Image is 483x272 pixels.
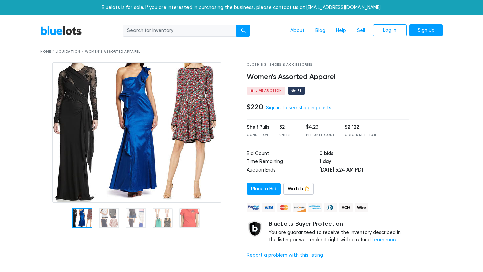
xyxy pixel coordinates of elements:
td: 1 day [319,158,408,166]
a: Report a problem with this listing [247,252,323,258]
div: Home / Liquidation / Women's Assorted Apparel [40,49,443,54]
h5: BlueLots Buyer Protection [269,220,409,228]
a: Help [331,24,352,37]
input: Search for inventory [123,25,237,37]
img: visa-79caf175f036a155110d1892330093d4c38f53c55c9ec9e2c3a54a56571784bb.png [262,203,275,212]
td: Bid Count [247,150,319,158]
a: Watch [283,183,314,195]
div: Per Unit Cost [306,133,335,138]
a: About [285,24,310,37]
a: Sell [352,24,370,37]
a: Blog [310,24,331,37]
td: Time Remaining [247,158,319,166]
div: 78 [297,89,302,92]
a: Place a Bid [247,183,281,195]
div: Condition [247,133,269,138]
div: Live Auction [256,89,282,92]
img: paypal_credit-80455e56f6e1299e8d57f40c0dcee7b8cd4ae79b9eccbfc37e2480457ba36de9.png [247,203,260,212]
img: mastercard-42073d1d8d11d6635de4c079ffdb20a4f30a903dc55d1612383a1b395dd17f39.png [277,203,291,212]
h4: $220 [247,103,263,111]
img: buyer_protection_shield-3b65640a83011c7d3ede35a8e5a80bfdfaa6a97447f0071c1475b91a4b0b3d01.png [247,220,263,237]
td: Auction Ends [247,166,319,175]
div: You are guaranteed to receive the inventory described in the listing or we'll make it right with ... [269,220,409,244]
td: 0 bids [319,150,408,158]
a: Log In [373,24,407,37]
td: [DATE] 5:24 AM PDT [319,166,408,175]
img: ach-b7992fed28a4f97f893c574229be66187b9afb3f1a8d16a4691d3d3140a8ab00.png [339,203,353,212]
a: BlueLots [40,26,82,36]
img: 77d133ee-3178-41bb-aa6c-51b5511a11c5-1744407504.jpg [52,62,221,203]
div: $4.23 [306,124,335,131]
img: american_express-ae2a9f97a040b4b41f6397f7637041a5861d5f99d0716c09922aba4e24c8547d.png [308,203,322,212]
a: Sign Up [409,24,443,37]
div: Shelf Pulls [247,124,269,131]
div: Units [279,133,296,138]
img: wire-908396882fe19aaaffefbd8e17b12f2f29708bd78693273c0e28e3a24408487f.png [355,203,368,212]
a: Sign in to see shipping costs [266,105,331,111]
div: Clothing, Shoes & Accessories [247,62,409,67]
img: diners_club-c48f30131b33b1bb0e5d0e2dbd43a8bea4cb12cb2961413e2f4250e06c020426.png [324,203,337,212]
img: discover-82be18ecfda2d062aad2762c1ca80e2d36a4073d45c9e0ffae68cd515fbd3d32.png [293,203,306,212]
div: 52 [279,124,296,131]
div: $2,122 [345,124,377,131]
h4: Women's Assorted Apparel [247,73,409,81]
a: Learn more [372,237,398,243]
div: Original Retail [345,133,377,138]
